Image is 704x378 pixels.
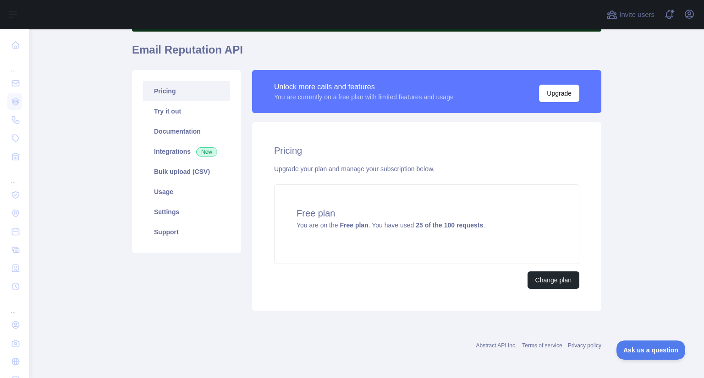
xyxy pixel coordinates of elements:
a: Terms of service [522,342,562,349]
strong: Free plan [340,221,368,229]
h2: Pricing [274,144,579,157]
h1: Email Reputation API [132,43,601,65]
h4: Free plan [297,207,557,220]
a: Usage [143,182,230,202]
a: Privacy policy [568,342,601,349]
iframe: Toggle Customer Support [616,340,686,360]
a: Try it out [143,101,230,121]
a: Bulk upload (CSV) [143,162,230,182]
button: Invite users [605,7,656,22]
strong: 25 of the 100 requests [416,221,483,229]
div: Unlock more calls and features [274,81,454,92]
div: ... [7,55,22,73]
a: Abstract API Inc. [476,342,517,349]
span: You are on the . You have used . [297,221,485,229]
button: Change plan [528,271,579,289]
div: ... [7,167,22,185]
a: Support [143,222,230,242]
div: Upgrade your plan and manage your subscription below. [274,164,579,173]
a: Pricing [143,81,230,101]
div: ... [7,297,22,315]
span: Invite users [619,10,654,20]
span: New [196,147,217,157]
div: You are currently on a free plan with limited features and usage [274,92,454,102]
button: Upgrade [539,85,579,102]
a: Integrations New [143,141,230,162]
a: Settings [143,202,230,222]
a: Documentation [143,121,230,141]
